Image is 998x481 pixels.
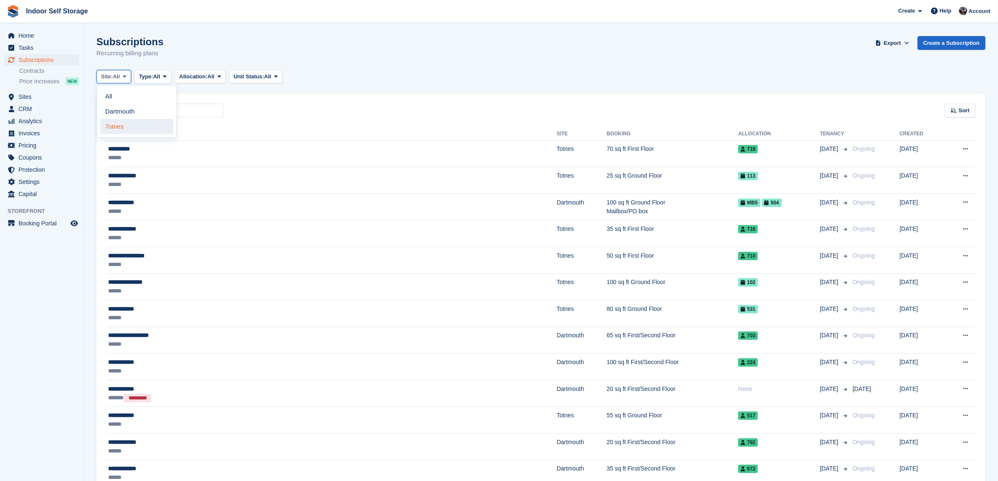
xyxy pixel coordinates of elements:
[18,103,69,115] span: CRM
[229,70,282,84] button: Unit Status: All
[969,7,990,16] span: Account
[738,278,758,287] span: 102
[899,354,943,380] td: [DATE]
[557,274,607,300] td: Totnes
[607,167,738,194] td: 25 sq ft Ground Floor
[853,412,875,419] span: Ongoing
[738,305,758,313] span: 531
[4,164,79,176] a: menu
[899,433,943,460] td: [DATE]
[18,54,69,66] span: Subscriptions
[853,279,875,285] span: Ongoing
[557,327,607,354] td: Dartmouth
[18,91,69,103] span: Sites
[100,89,173,104] a: All
[899,220,943,247] td: [DATE]
[96,70,131,84] button: Site: All
[918,36,985,50] a: Create a Subscription
[557,407,607,434] td: Totnes
[820,251,840,260] span: [DATE]
[820,305,840,313] span: [DATE]
[853,305,875,312] span: Ongoing
[113,72,120,81] span: All
[4,217,79,229] a: menu
[820,331,840,340] span: [DATE]
[96,49,163,58] p: Recurring billing plans
[853,385,871,392] span: [DATE]
[18,164,69,176] span: Protection
[153,72,160,81] span: All
[899,407,943,434] td: [DATE]
[607,354,738,380] td: 100 sq ft First/Second Floor
[899,327,943,354] td: [DATE]
[940,7,951,15] span: Help
[738,411,758,420] span: 517
[607,433,738,460] td: 20 sq ft First/Second Floor
[738,358,758,367] span: 224
[959,106,969,115] span: Sort
[899,140,943,167] td: [DATE]
[96,36,163,47] h1: Subscriptions
[264,72,271,81] span: All
[18,188,69,200] span: Capital
[738,252,758,260] span: 710
[738,127,820,141] th: Allocation
[18,115,69,127] span: Analytics
[233,72,264,81] span: Unit Status:
[899,380,943,407] td: [DATE]
[557,300,607,327] td: Totnes
[4,103,79,115] a: menu
[820,171,840,180] span: [DATE]
[18,127,69,139] span: Invoices
[101,72,113,81] span: Site:
[853,465,875,472] span: Ongoing
[4,188,79,200] a: menu
[607,274,738,300] td: 100 sq ft Ground Floor
[959,7,967,15] img: Sandra Pomeroy
[820,464,840,473] span: [DATE]
[899,194,943,220] td: [DATE]
[557,127,607,141] th: Site
[853,172,875,179] span: Ongoing
[738,199,760,207] span: MB5
[4,176,79,188] a: menu
[557,433,607,460] td: Dartmouth
[4,115,79,127] a: menu
[69,218,79,228] a: Preview store
[738,438,758,447] span: 792
[4,30,79,41] a: menu
[607,300,738,327] td: 80 sq ft Ground Floor
[18,30,69,41] span: Home
[100,104,173,119] a: Dartmouth
[607,380,738,407] td: 20 sq ft First/Second Floor
[820,145,840,153] span: [DATE]
[738,465,758,473] span: 672
[100,119,173,134] a: Totnes
[179,72,207,81] span: Allocation:
[8,207,83,215] span: Storefront
[853,359,875,365] span: Ongoing
[607,407,738,434] td: 55 sq ft Ground Floor
[106,127,557,141] th: Customer
[884,39,901,47] span: Export
[853,199,875,206] span: Ongoing
[853,439,875,445] span: Ongoing
[4,152,79,163] a: menu
[738,172,758,180] span: 113
[738,225,758,233] span: 716
[738,145,758,153] span: 719
[820,278,840,287] span: [DATE]
[4,140,79,151] a: menu
[4,91,79,103] a: menu
[7,5,19,18] img: stora-icon-8386f47178a22dfd0bd8f6a31ec36ba5ce8667c1dd55bd0f319d3a0aa187defe.svg
[18,152,69,163] span: Coupons
[853,252,875,259] span: Ongoing
[175,70,226,84] button: Allocation: All
[4,42,79,54] a: menu
[762,199,782,207] span: 504
[139,72,153,81] span: Type:
[607,127,738,141] th: Booking
[65,77,79,85] div: NEW
[820,127,849,141] th: Tenancy
[18,42,69,54] span: Tasks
